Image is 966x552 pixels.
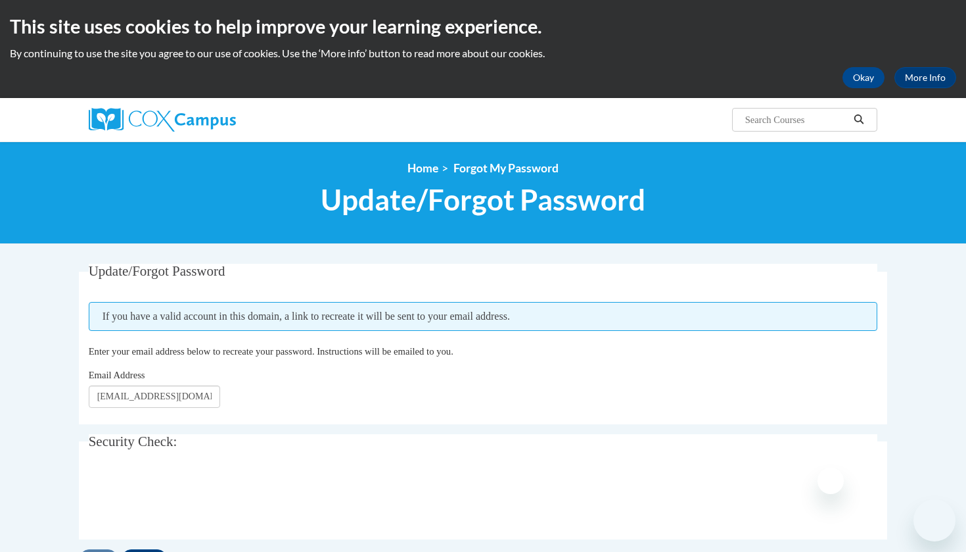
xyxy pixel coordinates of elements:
input: Email [89,386,220,408]
a: More Info [894,67,956,88]
p: By continuing to use the site you agree to our use of cookies. Use the ‘More info’ button to read... [10,46,956,61]
span: Update/Forgot Password [321,182,645,217]
a: Home [407,161,438,175]
a: Cox Campus [89,108,338,132]
input: Search Courses [744,112,849,128]
span: Security Check: [89,434,177,449]
button: Okay [842,67,885,88]
img: Cox Campus [89,108,236,132]
span: Forgot My Password [453,161,559,175]
iframe: reCAPTCHA [89,472,288,523]
iframe: Close message [817,468,844,494]
span: Enter your email address below to recreate your password. Instructions will be emailed to you. [89,346,453,357]
button: Search [849,112,869,128]
iframe: Button to launch messaging window [913,499,955,541]
span: Update/Forgot Password [89,263,225,279]
h2: This site uses cookies to help improve your learning experience. [10,13,956,39]
span: If you have a valid account in this domain, a link to recreate it will be sent to your email addr... [89,302,878,331]
span: Email Address [89,370,145,380]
